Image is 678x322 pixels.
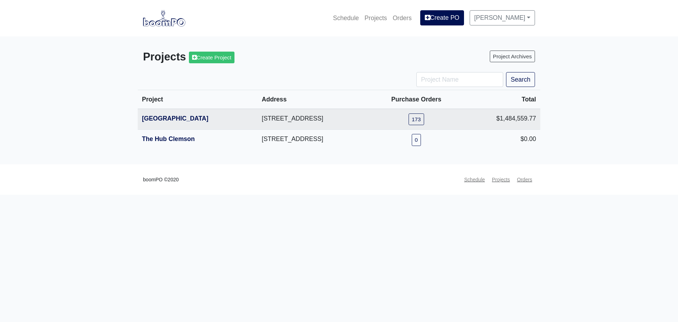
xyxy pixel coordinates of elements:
[470,10,535,25] a: [PERSON_NAME]
[390,10,415,26] a: Orders
[514,173,535,187] a: Orders
[189,52,234,63] a: Create Project
[257,130,369,150] td: [STREET_ADDRESS]
[330,10,362,26] a: Schedule
[142,135,195,142] a: The Hub Clemson
[416,72,503,87] input: Project Name
[257,109,369,130] td: [STREET_ADDRESS]
[463,130,540,150] td: $0.00
[142,115,208,122] a: [GEOGRAPHIC_DATA]
[257,90,369,109] th: Address
[143,51,334,64] h3: Projects
[143,10,185,26] img: boomPO
[409,113,424,125] a: 173
[506,72,535,87] button: Search
[461,173,488,187] a: Schedule
[490,51,535,62] a: Project Archives
[138,90,257,109] th: Project
[463,109,540,130] td: $1,484,559.77
[412,134,421,146] a: 0
[463,90,540,109] th: Total
[489,173,513,187] a: Projects
[420,10,464,25] a: Create PO
[369,90,463,109] th: Purchase Orders
[143,176,179,184] small: boomPO ©2020
[362,10,390,26] a: Projects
